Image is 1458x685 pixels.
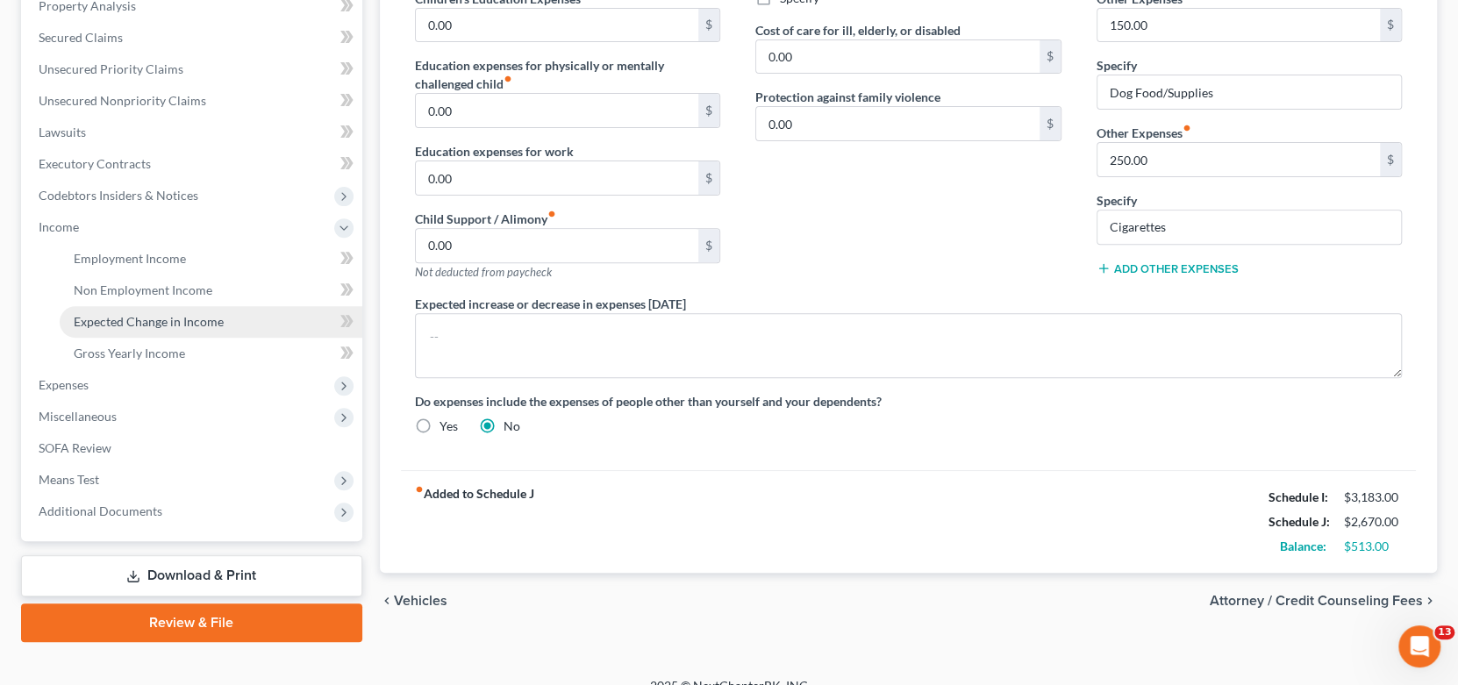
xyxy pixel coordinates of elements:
[380,594,447,608] button: chevron_left Vehicles
[416,161,699,195] input: --
[1344,489,1402,506] div: $3,183.00
[415,265,552,279] span: Not deducted from paycheck
[504,417,520,435] label: No
[60,306,362,338] a: Expected Change in Income
[698,94,719,127] div: $
[39,61,183,76] span: Unsecured Priority Claims
[39,188,198,203] span: Codebtors Insiders & Notices
[1380,9,1401,42] div: $
[1423,594,1437,608] i: chevron_right
[416,94,699,127] input: --
[756,107,1040,140] input: --
[60,338,362,369] a: Gross Yearly Income
[39,377,89,392] span: Expenses
[755,21,961,39] label: Cost of care for ill, elderly, or disabled
[1040,40,1061,74] div: $
[1097,75,1402,109] input: Specify...
[74,346,185,360] span: Gross Yearly Income
[1344,538,1402,555] div: $513.00
[1097,210,1402,244] input: Specify...
[1269,489,1328,504] strong: Schedule I:
[547,210,556,218] i: fiber_manual_record
[1097,191,1137,210] label: Specify
[1097,9,1381,42] input: --
[39,125,86,139] span: Lawsuits
[415,210,556,228] label: Child Support / Alimony
[74,282,212,297] span: Non Employment Income
[415,56,721,93] label: Education expenses for physically or mentally challenged child
[755,88,940,106] label: Protection against family violence
[39,156,151,171] span: Executory Contracts
[440,417,458,435] label: Yes
[415,142,574,161] label: Education expenses for work
[39,472,99,487] span: Means Test
[698,229,719,262] div: $
[1097,124,1191,142] label: Other Expenses
[1398,625,1440,667] iframe: Intercom live chat
[1269,514,1330,529] strong: Schedule J:
[25,22,362,54] a: Secured Claims
[415,485,534,559] strong: Added to Schedule J
[416,229,699,262] input: --
[21,603,362,642] a: Review & File
[416,9,699,42] input: --
[380,594,394,608] i: chevron_left
[756,40,1040,74] input: --
[39,409,117,424] span: Miscellaneous
[21,555,362,596] a: Download & Print
[39,30,123,45] span: Secured Claims
[415,485,424,494] i: fiber_manual_record
[39,440,111,455] span: SOFA Review
[25,85,362,117] a: Unsecured Nonpriority Claims
[504,75,512,83] i: fiber_manual_record
[1097,56,1137,75] label: Specify
[1097,261,1239,275] button: Add Other Expenses
[39,219,79,234] span: Income
[1210,594,1437,608] button: Attorney / Credit Counseling Fees chevron_right
[60,243,362,275] a: Employment Income
[1040,107,1061,140] div: $
[1097,143,1381,176] input: --
[74,251,186,266] span: Employment Income
[1210,594,1423,608] span: Attorney / Credit Counseling Fees
[1380,143,1401,176] div: $
[25,432,362,464] a: SOFA Review
[60,275,362,306] a: Non Employment Income
[39,93,206,108] span: Unsecured Nonpriority Claims
[415,295,686,313] label: Expected increase or decrease in expenses [DATE]
[698,9,719,42] div: $
[25,54,362,85] a: Unsecured Priority Claims
[74,314,224,329] span: Expected Change in Income
[1280,539,1326,553] strong: Balance:
[394,594,447,608] span: Vehicles
[1344,513,1402,531] div: $2,670.00
[1183,124,1191,132] i: fiber_manual_record
[698,161,719,195] div: $
[415,392,1403,410] label: Do expenses include the expenses of people other than yourself and your dependents?
[39,503,162,518] span: Additional Documents
[25,117,362,148] a: Lawsuits
[1434,625,1454,639] span: 13
[25,148,362,180] a: Executory Contracts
